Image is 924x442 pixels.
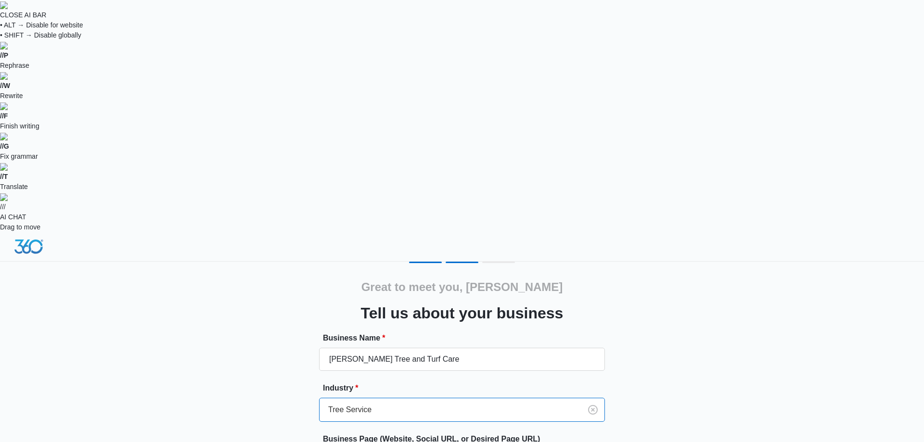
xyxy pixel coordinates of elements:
button: Clear [585,402,601,417]
label: Business Name [323,332,609,344]
label: Industry [323,382,609,394]
h2: Great to meet you, [PERSON_NAME] [361,278,563,296]
input: e.g. Jane's Plumbing [319,348,605,371]
h3: Tell us about your business [361,302,564,325]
